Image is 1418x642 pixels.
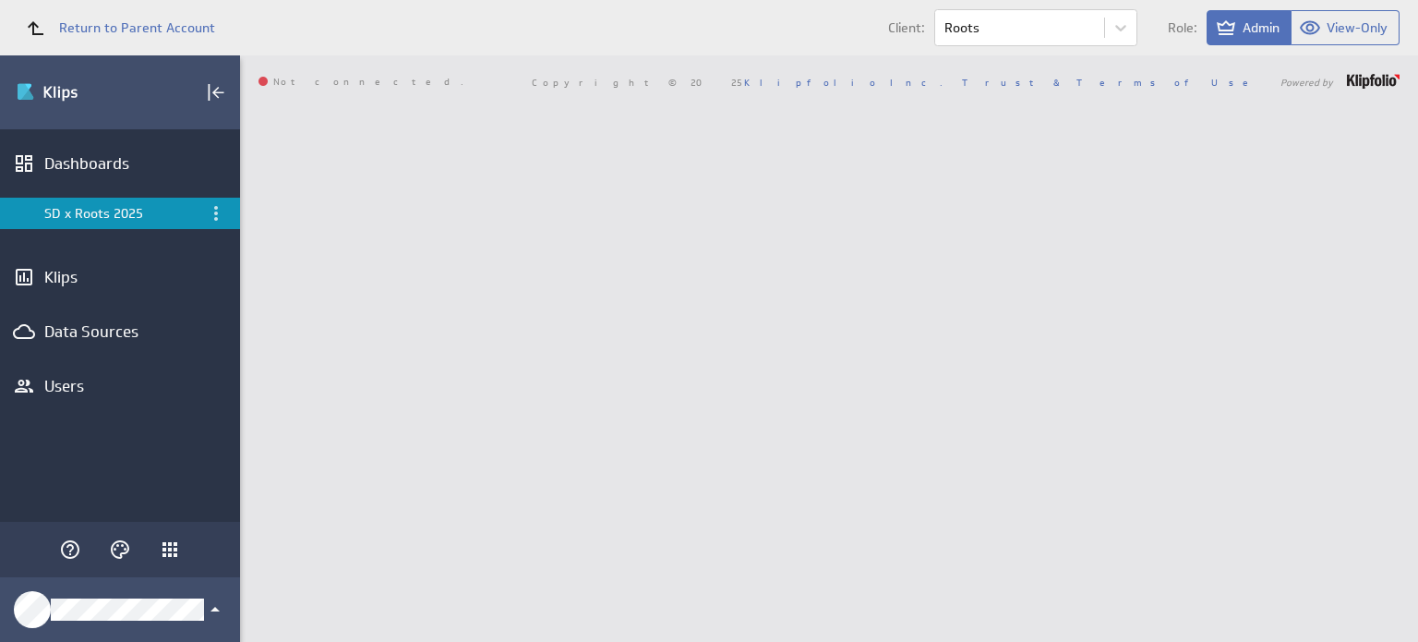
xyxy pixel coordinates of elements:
div: Menu [205,202,227,224]
button: View as Admin [1207,10,1292,45]
span: Admin [1243,19,1280,36]
span: View-Only [1327,19,1388,36]
div: Klipfolio Apps [154,534,186,565]
span: Powered by [1280,78,1333,87]
img: logo-footer.png [1347,74,1400,89]
div: Klipfolio Apps [159,539,181,561]
span: Not connected. [258,77,463,88]
div: Klips [44,267,196,287]
div: Roots [944,21,979,34]
a: Trust & Terms of Use [962,76,1261,89]
span: Role: [1168,21,1197,34]
div: Data Sources [44,321,196,342]
div: Dashboard menu [205,202,227,224]
div: Help [54,534,86,565]
div: Collapse [200,77,232,108]
span: Copyright © 2025 [532,78,943,87]
a: Klipfolio Inc. [744,76,943,89]
svg: Themes [109,539,131,561]
div: Menu [203,200,229,226]
div: Themes [104,534,136,565]
span: Return to Parent Account [59,21,215,34]
div: Dashboards [44,153,196,174]
div: Users [44,376,196,396]
img: Klipfolio klips logo [16,78,145,107]
div: SD x Roots 2025 [44,205,198,222]
button: View as View-Only [1292,10,1400,45]
a: Return to Parent Account [15,7,215,48]
span: Client: [888,21,925,34]
div: Go to Dashboards [16,78,145,107]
